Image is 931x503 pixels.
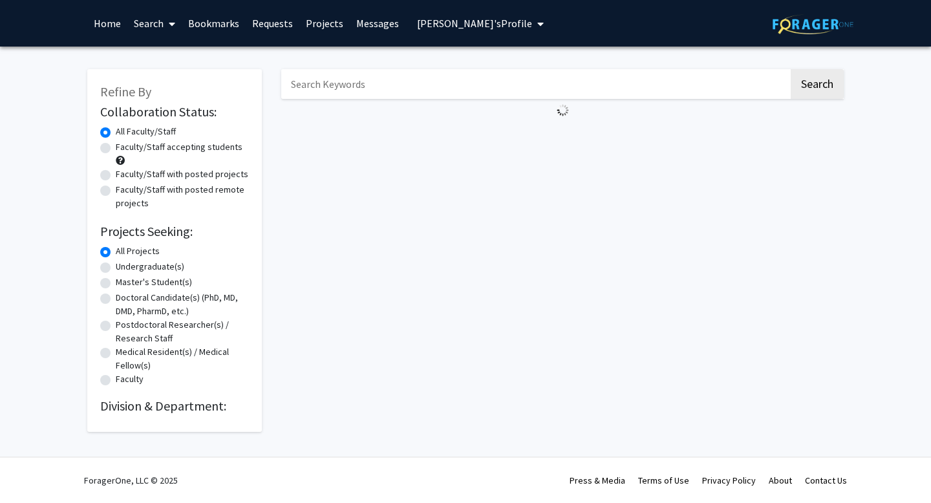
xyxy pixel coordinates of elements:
[116,140,242,154] label: Faculty/Staff accepting students
[116,167,248,181] label: Faculty/Staff with posted projects
[116,125,176,138] label: All Faculty/Staff
[281,69,789,99] input: Search Keywords
[246,1,299,46] a: Requests
[350,1,405,46] a: Messages
[116,372,144,386] label: Faculty
[116,260,184,273] label: Undergraduate(s)
[116,318,249,345] label: Postdoctoral Researcher(s) / Research Staff
[116,291,249,318] label: Doctoral Candidate(s) (PhD, MD, DMD, PharmD, etc.)
[791,69,844,99] button: Search
[116,183,249,210] label: Faculty/Staff with posted remote projects
[638,475,689,486] a: Terms of Use
[116,244,160,258] label: All Projects
[116,275,192,289] label: Master's Student(s)
[417,17,532,30] span: [PERSON_NAME]'s Profile
[805,475,847,486] a: Contact Us
[299,1,350,46] a: Projects
[100,83,151,100] span: Refine By
[551,99,574,122] img: Loading
[100,398,249,414] h2: Division & Department:
[84,458,178,503] div: ForagerOne, LLC © 2025
[100,104,249,120] h2: Collaboration Status:
[281,122,844,151] nav: Page navigation
[773,14,853,34] img: ForagerOne Logo
[116,345,249,372] label: Medical Resident(s) / Medical Fellow(s)
[100,224,249,239] h2: Projects Seeking:
[182,1,246,46] a: Bookmarks
[570,475,625,486] a: Press & Media
[127,1,182,46] a: Search
[769,475,792,486] a: About
[87,1,127,46] a: Home
[702,475,756,486] a: Privacy Policy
